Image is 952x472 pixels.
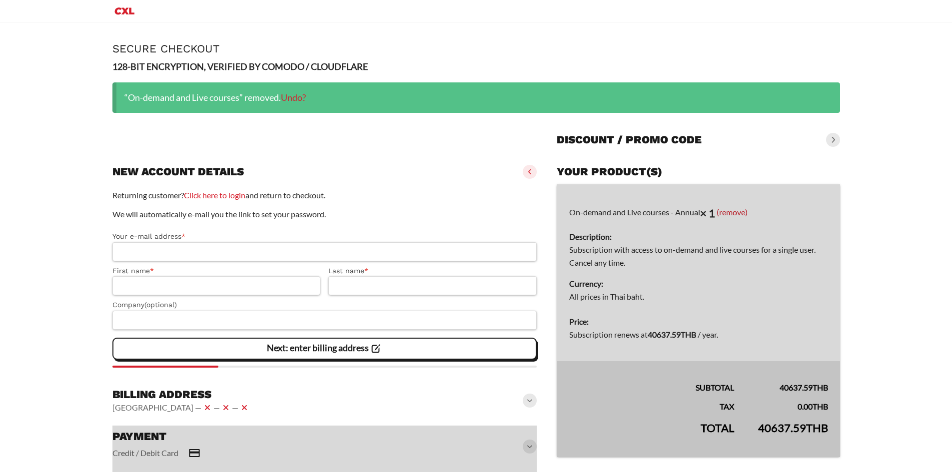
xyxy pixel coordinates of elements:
[112,231,537,242] label: Your e-mail address
[112,338,537,360] vaadin-button: Next: enter billing address
[112,388,250,402] h3: Billing address
[144,301,177,309] span: (optional)
[112,82,840,113] div: “On-demand and Live courses” removed.
[112,299,537,311] label: Company
[184,190,245,200] a: Click here to login
[112,208,537,221] p: We will automatically e-mail you the link to set your password.
[112,189,537,202] p: Returning customer? and return to checkout.
[112,265,321,277] label: First name
[328,265,537,277] label: Last name
[557,133,702,147] h3: Discount / promo code
[112,42,840,55] h1: Secure Checkout
[281,92,306,103] a: Undo?
[112,165,244,179] h3: New account details
[112,402,250,414] vaadin-horizontal-layout: [GEOGRAPHIC_DATA] — — —
[112,61,368,72] strong: 128-BIT ENCRYPTION, VERIFIED BY COMODO / CLOUDFLARE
